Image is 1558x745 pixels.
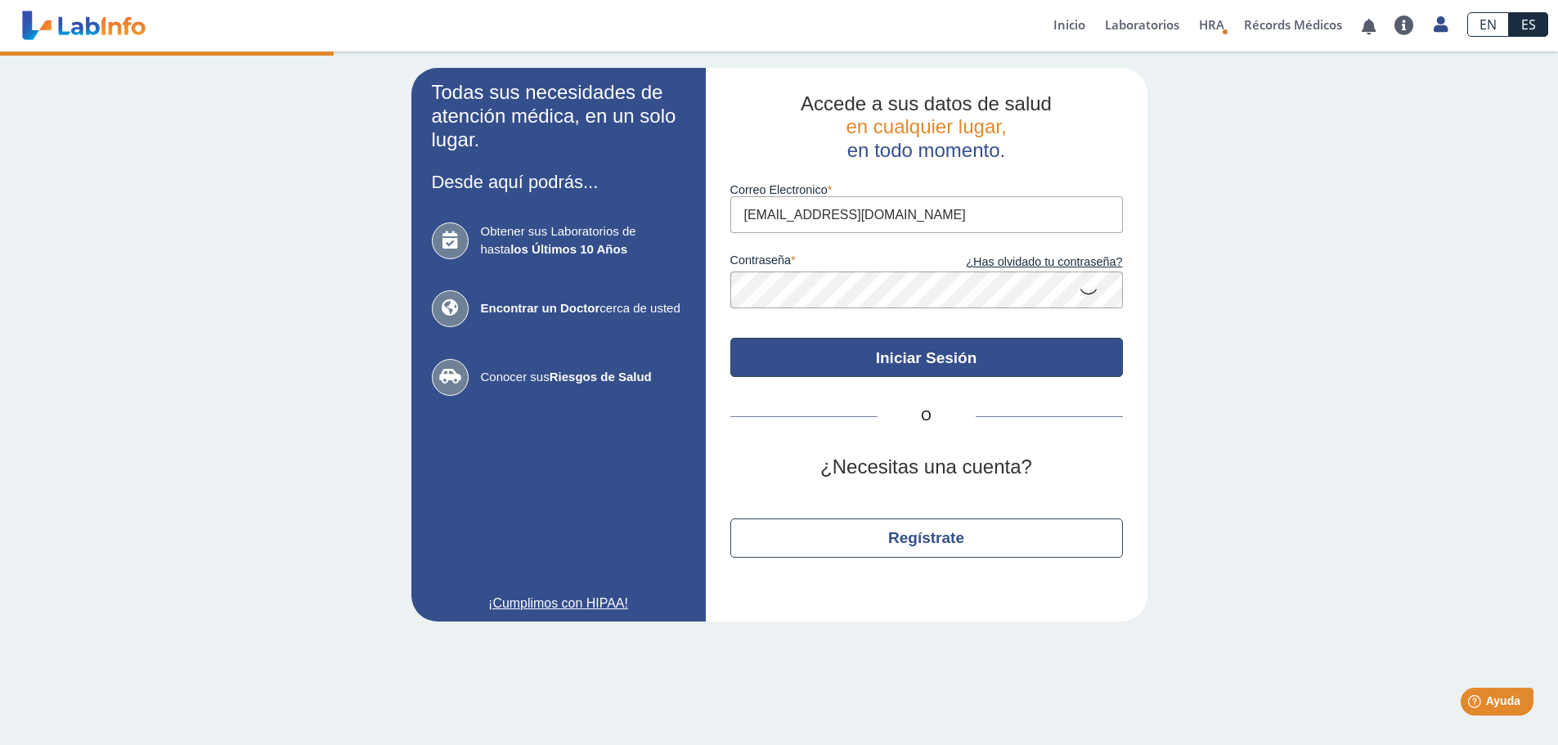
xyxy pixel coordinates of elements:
span: Conocer sus [481,368,685,387]
a: EN [1467,12,1509,37]
button: Iniciar Sesión [730,338,1123,377]
span: en todo momento. [847,139,1005,161]
b: los Últimos 10 Años [510,242,627,256]
span: O [878,406,976,426]
button: Regístrate [730,518,1123,558]
span: Accede a sus datos de salud [801,92,1052,114]
b: Encontrar un Doctor [481,301,600,315]
span: Obtener sus Laboratorios de hasta [481,222,685,259]
span: en cualquier lugar, [846,115,1006,137]
a: ¿Has olvidado tu contraseña? [927,254,1123,272]
a: ES [1509,12,1548,37]
a: ¡Cumplimos con HIPAA! [432,594,685,613]
h2: ¿Necesitas una cuenta? [730,456,1123,479]
span: cerca de usted [481,299,685,318]
h2: Todas sus necesidades de atención médica, en un solo lugar. [432,81,685,151]
iframe: Help widget launcher [1412,681,1540,727]
label: contraseña [730,254,927,272]
h3: Desde aquí podrás... [432,172,685,192]
span: HRA [1199,16,1224,33]
b: Riesgos de Salud [550,370,652,384]
label: Correo Electronico [730,183,1123,196]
